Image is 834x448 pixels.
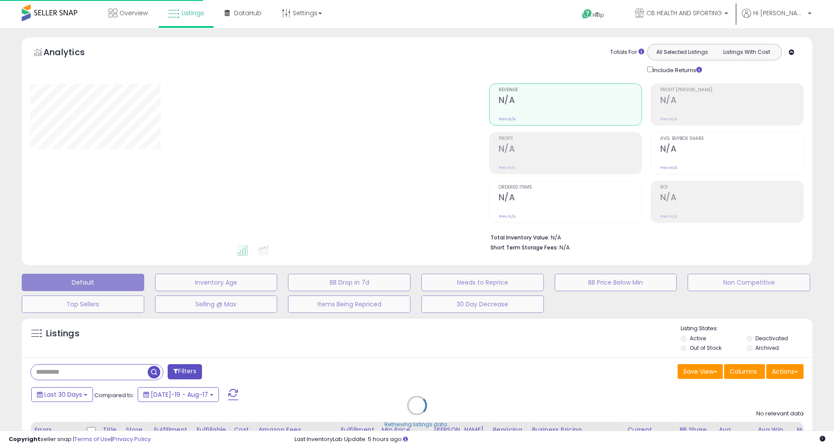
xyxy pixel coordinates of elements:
[119,9,148,17] span: Overview
[575,2,621,28] a: Help
[650,46,715,58] button: All Selected Listings
[499,185,642,190] span: Ordered Items
[155,274,278,291] button: Inventory Age
[660,165,677,170] small: Prev: N/A
[234,9,261,17] span: DataHub
[660,88,803,93] span: Profit [PERSON_NAME]
[582,9,592,20] i: Get Help
[499,136,642,141] span: Profit
[384,421,450,428] div: Retrieving listings data..
[641,65,712,75] div: Include Returns
[421,274,544,291] button: Needs to Reprice
[499,144,642,156] h2: N/A
[22,274,144,291] button: Default
[660,95,803,107] h2: N/A
[155,295,278,313] button: Selling @ Max
[559,243,570,252] span: N/A
[660,116,677,122] small: Prev: N/A
[660,185,803,190] span: ROI
[688,274,810,291] button: Non Competitive
[555,274,677,291] button: BB Price Below Min
[660,214,677,219] small: Prev: N/A
[610,48,644,56] div: Totals For
[499,95,642,107] h2: N/A
[490,244,558,251] b: Short Term Storage Fees:
[182,9,204,17] span: Listings
[714,46,779,58] button: Listings With Cost
[499,116,516,122] small: Prev: N/A
[22,295,144,313] button: Top Sellers
[499,192,642,204] h2: N/A
[499,214,516,219] small: Prev: N/A
[499,88,642,93] span: Revenue
[660,144,803,156] h2: N/A
[9,435,40,443] strong: Copyright
[660,136,803,141] span: Avg. Buybox Share
[742,9,811,28] a: Hi [PERSON_NAME]
[288,295,410,313] button: Items Being Repriced
[490,232,797,242] li: N/A
[43,46,102,60] h5: Analytics
[592,11,604,19] span: Help
[288,274,410,291] button: BB Drop in 7d
[646,9,722,17] span: CB HEALTH AND SPORTING
[660,192,803,204] h2: N/A
[9,435,151,444] div: seller snap | |
[499,165,516,170] small: Prev: N/A
[421,295,544,313] button: 30 Day Decrease
[753,9,805,17] span: Hi [PERSON_NAME]
[490,234,549,241] b: Total Inventory Value:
